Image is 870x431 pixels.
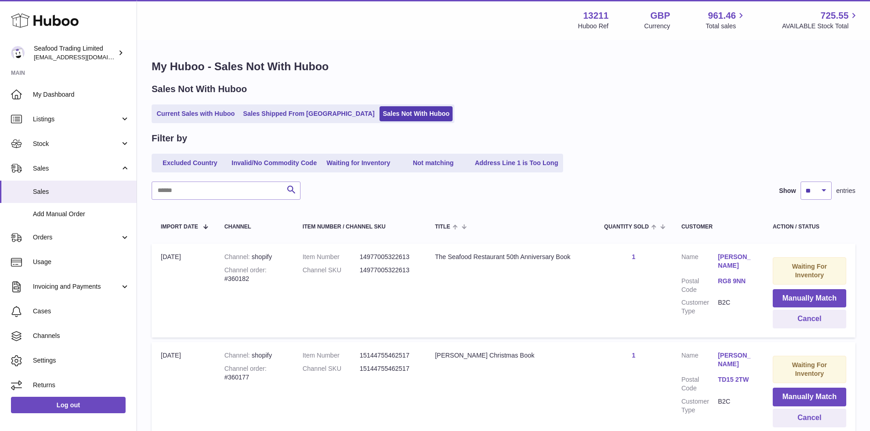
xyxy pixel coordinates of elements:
[718,397,754,415] dd: B2C
[708,10,736,22] span: 961.46
[773,224,846,230] div: Action / Status
[302,253,359,261] dt: Item Number
[604,224,649,230] span: Quantity Sold
[435,351,585,360] div: [PERSON_NAME] Christmas Book
[33,332,130,340] span: Channels
[706,22,746,31] span: Total sales
[632,253,635,260] a: 1
[650,10,670,22] strong: GBP
[681,298,718,316] dt: Customer Type
[681,277,718,294] dt: Postal Code
[153,106,238,121] a: Current Sales with Huboo
[681,351,718,371] dt: Name
[773,310,846,328] button: Cancel
[34,44,116,62] div: Seafood Trading Limited
[718,277,754,286] a: RG8 9NN
[302,224,417,230] div: Item Number / Channel SKU
[359,364,417,373] dd: 15144755462517
[11,46,25,60] img: online@rickstein.com
[224,253,252,260] strong: Channel
[33,115,120,124] span: Listings
[153,156,227,171] a: Excluded Country
[472,156,562,171] a: Address Line 1 is Too Long
[302,351,359,360] dt: Item Number
[435,253,585,261] div: The Seafood Restaurant 50th Anniversary Book
[224,266,284,283] div: #360182
[779,187,796,195] label: Show
[33,233,120,242] span: Orders
[302,364,359,373] dt: Channel SKU
[773,409,846,427] button: Cancel
[228,156,320,171] a: Invalid/No Commodity Code
[33,187,130,196] span: Sales
[322,156,395,171] a: Waiting for Inventory
[773,388,846,406] button: Manually Match
[397,156,470,171] a: Not matching
[224,352,252,359] strong: Channel
[681,224,754,230] div: Customer
[782,22,859,31] span: AVAILABLE Stock Total
[380,106,453,121] a: Sales Not With Huboo
[681,375,718,393] dt: Postal Code
[644,22,670,31] div: Currency
[681,397,718,415] dt: Customer Type
[33,140,120,148] span: Stock
[33,307,130,316] span: Cases
[224,364,284,382] div: #360177
[718,351,754,369] a: [PERSON_NAME]
[224,351,284,360] div: shopify
[359,266,417,275] dd: 14977005322613
[792,263,827,279] strong: Waiting For Inventory
[224,253,284,261] div: shopify
[792,361,827,377] strong: Waiting For Inventory
[152,83,247,95] h2: Sales Not With Huboo
[681,253,718,272] dt: Name
[821,10,849,22] span: 725.55
[224,365,267,372] strong: Channel order
[33,282,120,291] span: Invoicing and Payments
[224,266,267,274] strong: Channel order
[773,289,846,308] button: Manually Match
[33,356,130,365] span: Settings
[435,224,450,230] span: Title
[152,132,187,145] h2: Filter by
[11,397,126,413] a: Log out
[161,224,198,230] span: Import date
[224,224,284,230] div: Channel
[152,244,215,338] td: [DATE]
[836,187,855,195] span: entries
[34,53,134,61] span: [EMAIL_ADDRESS][DOMAIN_NAME]
[33,210,130,218] span: Add Manual Order
[33,381,130,389] span: Returns
[578,22,609,31] div: Huboo Ref
[782,10,859,31] a: 725.55 AVAILABLE Stock Total
[33,164,120,173] span: Sales
[359,351,417,360] dd: 15144755462517
[359,253,417,261] dd: 14977005322613
[583,10,609,22] strong: 13211
[706,10,746,31] a: 961.46 Total sales
[240,106,378,121] a: Sales Shipped From [GEOGRAPHIC_DATA]
[33,90,130,99] span: My Dashboard
[718,253,754,270] a: [PERSON_NAME]
[718,298,754,316] dd: B2C
[33,258,130,266] span: Usage
[302,266,359,275] dt: Channel SKU
[152,59,855,74] h1: My Huboo - Sales Not With Huboo
[632,352,635,359] a: 1
[718,375,754,384] a: TD15 2TW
